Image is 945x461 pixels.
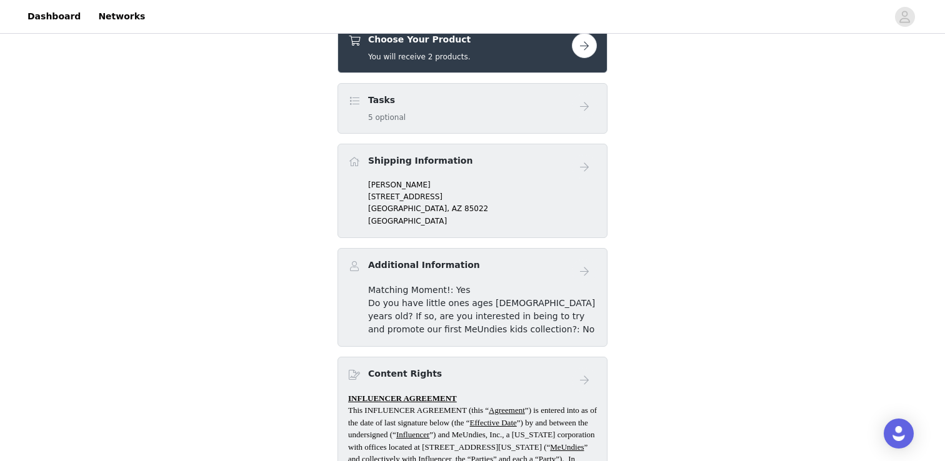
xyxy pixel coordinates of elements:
[368,259,480,272] h4: Additional Information
[368,191,597,202] p: [STREET_ADDRESS]
[550,442,584,452] u: MeUndies
[20,2,88,31] a: Dashboard
[368,179,597,191] p: [PERSON_NAME]
[368,298,595,334] span: Do you have little ones ages [DEMOGRAPHIC_DATA] years old? If so, are you interested in being to ...
[899,7,911,27] div: avatar
[368,112,406,123] h5: 5 optional
[368,204,449,213] span: [GEOGRAPHIC_DATA],
[368,51,471,62] h5: You will receive 2 products.
[489,405,525,415] u: Agreement
[348,394,457,403] span: INFLUENCER AGREEMENT
[91,2,152,31] a: Networks
[396,430,429,439] u: Influencer
[368,367,442,380] h4: Content Rights
[470,418,517,427] u: Effective Date
[452,204,462,213] span: AZ
[337,83,607,134] div: Tasks
[884,419,914,449] div: Open Intercom Messenger
[337,22,607,73] div: Choose Your Product
[368,33,471,46] h4: Choose Your Product
[368,94,406,107] h4: Tasks
[368,285,470,295] span: Matching Moment!: Yes
[368,154,472,167] h4: Shipping Information
[337,144,607,238] div: Shipping Information
[464,204,488,213] span: 85022
[368,216,597,227] p: [GEOGRAPHIC_DATA]
[337,248,607,347] div: Additional Information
